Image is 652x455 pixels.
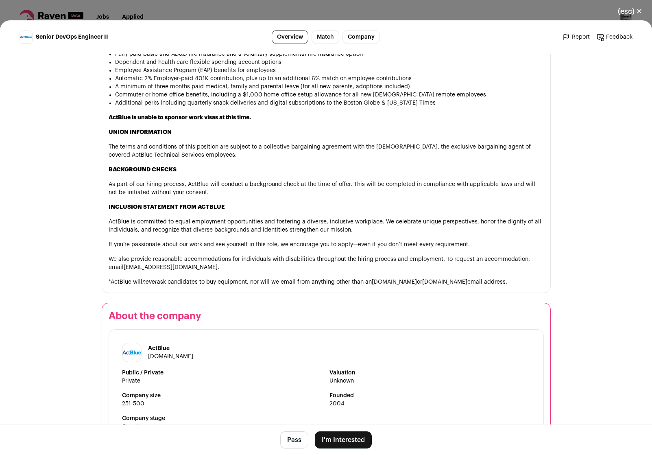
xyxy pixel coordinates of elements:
em: never [142,279,157,285]
img: 6bb1de370709df36804e150ca58292490b10af6ca56fa9ea3d7f4b8aac6f9efe.jpg [20,36,32,38]
p: We also provide reasonable accommodations for individuals with disabilities throughout the hiring... [109,255,544,271]
span: Private [122,377,323,385]
strong: Founded [329,392,530,400]
strong: Company stage [122,414,530,422]
button: Close modal [608,2,652,20]
li: Additional perks including quarterly snack deliveries and digital subscriptions to the Boston Glo... [115,99,544,107]
a: [DOMAIN_NAME] [372,279,417,285]
p: If you’re passionate about our work and see yourself in this role, we encourage you to apply—even... [109,241,544,249]
strong: UNION INFORMATION [109,129,172,135]
span: 251-500 [122,400,323,408]
li: Employee Assistance Program (EAP) benefits for employees [115,66,544,74]
strong: ActBlue is unable to sponsor work visas at this time. [109,115,251,120]
p: ActBlue is committed to equal employment opportunities and fostering a diverse, inclusive workpla... [109,218,544,234]
button: I'm Interested [315,431,372,448]
li: Fully paid basic and AD&D life insurance and a voluntary supplemental life insurance option [115,50,544,58]
div: Growth [122,422,142,431]
a: Feedback [596,33,632,41]
strong: Public / Private [122,369,323,377]
li: Dependent and health care flexible spending account options [115,58,544,66]
strong: Valuation [329,369,530,377]
img: 6bb1de370709df36804e150ca58292490b10af6ca56fa9ea3d7f4b8aac6f9efe.jpg [122,350,141,354]
a: [DOMAIN_NAME] [148,354,193,359]
a: Match [312,30,339,44]
strong: Company size [122,392,323,400]
h1: ActBlue [148,344,193,352]
span: 2004 [329,400,530,408]
p: As part of our hiring process, ActBlue will conduct a background check at the time of offer. This... [109,180,544,197]
strong: BACKGROUND CHECKS [109,167,177,173]
span: Senior DevOps Engineer II [36,33,108,41]
a: [EMAIL_ADDRESS][DOMAIN_NAME] [124,265,218,270]
a: [DOMAIN_NAME] [422,279,467,285]
h2: About the company [109,310,544,323]
strong: INCLUSION STATEMENT FROM ACTBLUE [109,204,225,210]
span: Unknown [329,377,530,385]
a: Company [342,30,380,44]
a: Overview [272,30,308,44]
p: *ActBlue will ask candidates to buy equipment, nor will we email from anything other than an or e... [109,278,544,286]
p: The terms and conditions of this position are subject to a collective bargaining agreement with t... [109,143,544,159]
li: A minimum of three months paid medical, family and parental leave (for all new parents, adoptions... [115,83,544,91]
li: Commuter or home-office benefits, including a $1,000 home-office setup allowance for all new [DEM... [115,91,544,99]
a: Report [562,33,590,41]
li: Automatic 2% Employer-paid 401K contribution, plus up to an additional 6% match on employee contr... [115,74,544,83]
button: Pass [280,431,308,448]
